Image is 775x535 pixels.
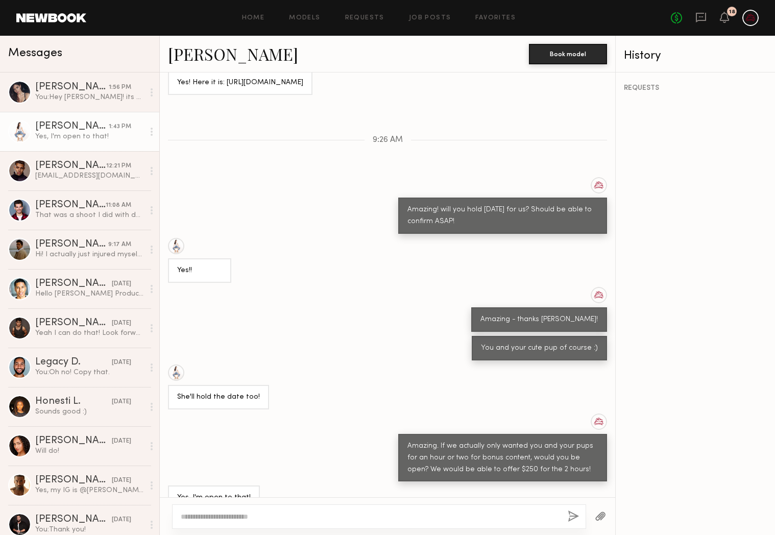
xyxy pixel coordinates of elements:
div: You: Hey [PERSON_NAME]! its $450 for the day, and only 12-6PM. [35,92,144,102]
div: 18 [729,9,735,15]
div: Yes, I'm open to that! [35,132,144,141]
div: She'll hold the date too! [177,392,260,403]
div: [EMAIL_ADDRESS][DOMAIN_NAME], thank you! [35,171,144,181]
a: [PERSON_NAME] [168,43,298,65]
div: 9:17 AM [108,240,131,250]
div: [PERSON_NAME] [35,121,109,132]
div: 1:56 PM [109,83,131,92]
div: Yes!! [177,265,222,277]
a: Requests [345,15,384,21]
div: Yes, I'm open to that! [177,492,251,504]
div: 1:43 PM [109,122,131,132]
div: Amazing - thanks [PERSON_NAME]! [480,314,598,326]
div: You: Thank you! [35,525,144,534]
a: Home [242,15,265,21]
div: [DATE] [112,358,131,368]
div: You and your cute pup of course :) [481,343,598,354]
div: Amazing. If we actually only wanted you and your pups for an hour or two for bonus content, would... [407,441,598,476]
a: Models [289,15,320,21]
div: Yes! Here it is: [URL][DOMAIN_NAME] [177,77,303,89]
div: [DATE] [112,319,131,328]
span: 9:26 AM [373,136,403,144]
a: Job Posts [409,15,451,21]
div: [PERSON_NAME] [35,279,112,289]
div: [DATE] [112,515,131,525]
div: [PERSON_NAME] [35,239,108,250]
div: Legacy D. [35,357,112,368]
div: Amazing! will you hold [DATE] for us? Should be able to confirm ASAP! [407,204,598,228]
a: Book model [529,49,607,58]
div: Yeah I can do that! Look forward to hear back from you [35,328,144,338]
div: [PERSON_NAME] [35,82,109,92]
a: Favorites [475,15,516,21]
button: Book model [529,44,607,64]
div: [PERSON_NAME] [35,475,112,485]
div: [PERSON_NAME] [35,515,112,525]
div: Sounds good :) [35,407,144,417]
div: Yes, my IG is @[PERSON_NAME] [35,485,144,495]
div: [DATE] [112,436,131,446]
div: [PERSON_NAME] [35,161,106,171]
div: [PERSON_NAME] [35,436,112,446]
div: Honesti L. [35,397,112,407]
div: [DATE] [112,279,131,289]
div: You: Oh no! Copy that. [35,368,144,377]
div: History [624,50,767,62]
div: REQUESTS [624,85,767,92]
div: Hi! I actually just injured myself playing basketball so I will be limping around unfortunately, ... [35,250,144,259]
span: Messages [8,47,62,59]
div: [PERSON_NAME] [35,318,112,328]
div: Will do! [35,446,144,456]
div: Hello [PERSON_NAME] Production! Yes I am available [DATE] and have attached the link to my Instag... [35,289,144,299]
div: [PERSON_NAME] [35,200,106,210]
div: [DATE] [112,476,131,485]
div: [DATE] [112,397,131,407]
div: That was a shoot I did with dogs. [35,210,144,220]
div: 12:21 PM [106,161,131,171]
div: 11:08 AM [106,201,131,210]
